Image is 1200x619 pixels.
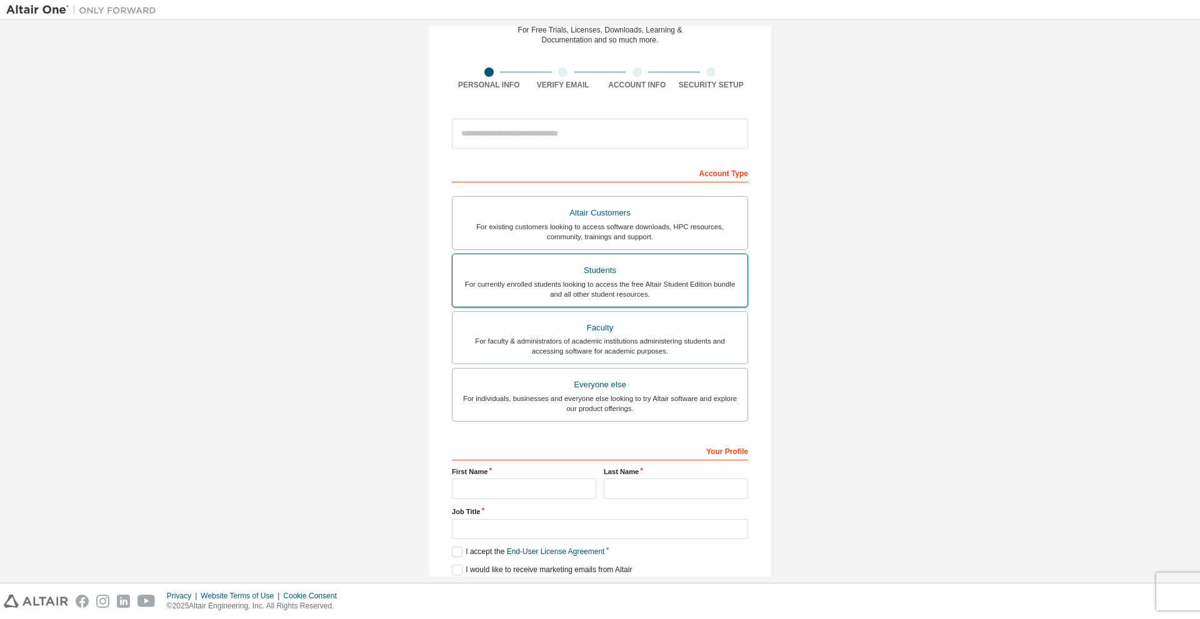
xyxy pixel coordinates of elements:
[452,565,632,575] label: I would like to receive marketing emails from Altair
[604,467,748,477] label: Last Name
[76,595,89,608] img: facebook.svg
[460,204,740,222] div: Altair Customers
[452,80,526,90] div: Personal Info
[6,4,162,16] img: Altair One
[117,595,130,608] img: linkedin.svg
[452,507,748,517] label: Job Title
[507,547,605,556] a: End-User License Agreement
[167,601,344,612] p: © 2025 Altair Engineering, Inc. All Rights Reserved.
[452,547,604,557] label: I accept the
[201,591,283,601] div: Website Terms of Use
[452,440,748,460] div: Your Profile
[452,162,748,182] div: Account Type
[96,595,109,608] img: instagram.svg
[4,595,68,608] img: altair_logo.svg
[460,394,740,413] div: For individuals, businesses and everyone else looking to try Altair software and explore our prod...
[460,222,740,242] div: For existing customers looking to access software downloads, HPC resources, community, trainings ...
[167,591,201,601] div: Privacy
[452,467,596,477] label: First Name
[460,262,740,279] div: Students
[674,80,749,90] div: Security Setup
[460,376,740,394] div: Everyone else
[600,80,674,90] div: Account Info
[460,336,740,356] div: For faculty & administrators of academic institutions administering students and accessing softwa...
[460,319,740,337] div: Faculty
[137,595,156,608] img: youtube.svg
[518,25,682,45] div: For Free Trials, Licenses, Downloads, Learning & Documentation and so much more.
[283,591,344,601] div: Cookie Consent
[460,279,740,299] div: For currently enrolled students looking to access the free Altair Student Edition bundle and all ...
[526,80,601,90] div: Verify Email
